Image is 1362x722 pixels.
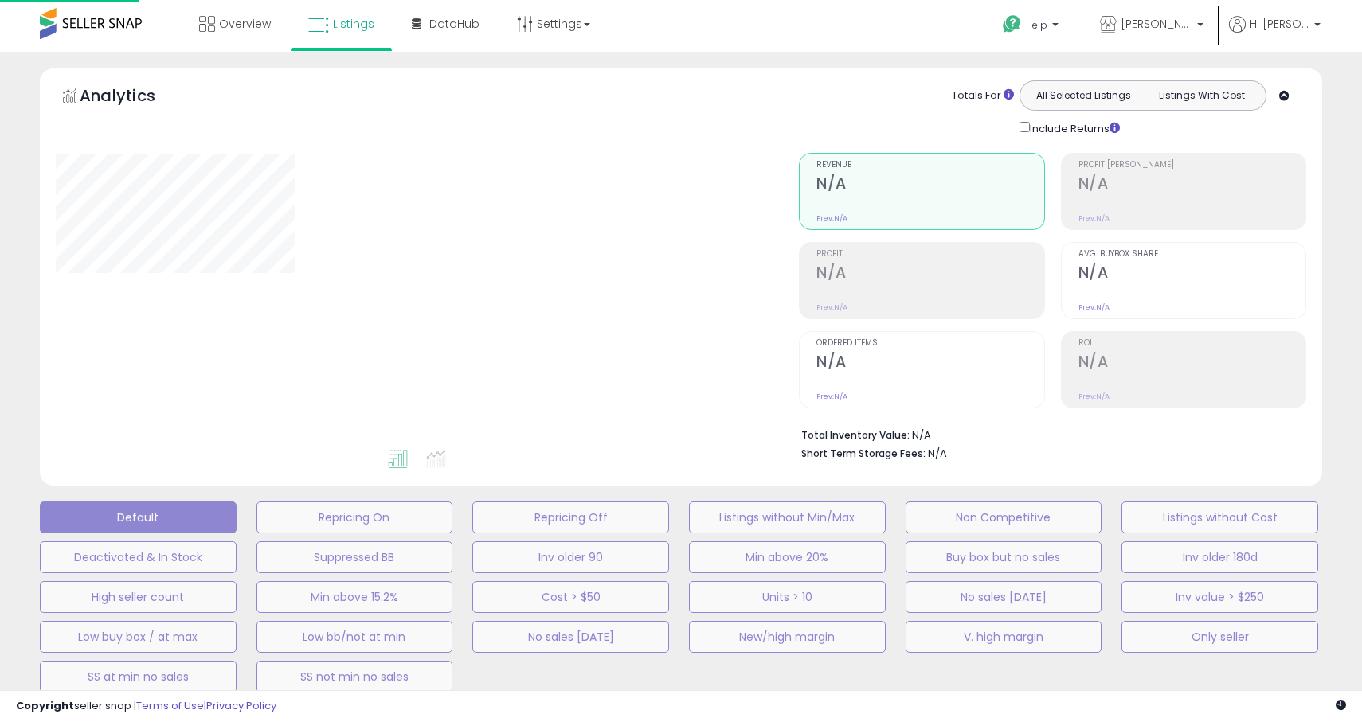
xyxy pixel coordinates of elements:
a: Hi [PERSON_NAME] [1229,16,1321,52]
span: ROI [1078,339,1305,348]
a: Help [990,2,1074,52]
small: Prev: N/A [816,392,847,401]
button: SS not min no sales [256,661,453,693]
button: Inv value > $250 [1121,581,1318,613]
span: N/A [928,446,947,461]
button: Listings without Cost [1121,501,1318,533]
span: Help [1026,18,1047,32]
button: Non Competitive [906,501,1102,533]
button: Listings without Min/Max [689,501,886,533]
button: No sales [DATE] [472,621,669,653]
h5: Analytics [80,84,186,111]
span: Listings [333,16,374,32]
button: Suppressed BB [256,541,453,573]
span: Overview [219,16,271,32]
h2: N/A [816,174,1043,196]
button: Min above 15.2% [256,581,453,613]
b: Short Term Storage Fees: [801,447,926,460]
h2: N/A [816,353,1043,374]
button: Listings With Cost [1142,85,1261,106]
button: Only seller [1121,621,1318,653]
h2: N/A [1078,263,1305,285]
button: Low bb/not at min [256,621,453,653]
h2: N/A [816,263,1043,285]
button: Default [40,501,237,533]
button: Repricing On [256,501,453,533]
button: New/high margin [689,621,886,653]
span: Profit [PERSON_NAME] [1078,161,1305,170]
button: Repricing Off [472,501,669,533]
span: Hi [PERSON_NAME] [1250,16,1309,32]
div: Include Returns [1008,119,1139,137]
button: Buy box but no sales [906,541,1102,573]
h2: N/A [1078,174,1305,196]
button: Min above 20% [689,541,886,573]
div: seller snap | | [16,699,276,714]
span: Profit [816,250,1043,259]
button: Inv older 90 [472,541,669,573]
i: Get Help [1002,14,1022,34]
small: Prev: N/A [1078,392,1110,401]
span: Revenue [816,161,1043,170]
small: Prev: N/A [1078,213,1110,223]
small: Prev: N/A [816,213,847,223]
button: V. high margin [906,621,1102,653]
button: Inv older 180d [1121,541,1318,573]
h2: N/A [1078,353,1305,374]
button: Low buy box / at max [40,621,237,653]
small: Prev: N/A [1078,302,1110,312]
b: Total Inventory Value: [801,428,910,442]
button: All Selected Listings [1024,85,1143,106]
small: Prev: N/A [816,302,847,312]
span: Avg. Buybox Share [1078,250,1305,259]
span: Ordered Items [816,339,1043,348]
div: Totals For [952,88,1014,103]
button: No sales [DATE] [906,581,1102,613]
button: Cost > $50 [472,581,669,613]
span: DataHub [429,16,479,32]
li: N/A [801,424,1294,443]
button: High seller count [40,581,237,613]
button: Deactivated & In Stock [40,541,237,573]
button: Units > 10 [689,581,886,613]
strong: Copyright [16,698,74,713]
button: SS at min no sales [40,661,237,693]
span: [PERSON_NAME] & Co [1121,16,1192,32]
